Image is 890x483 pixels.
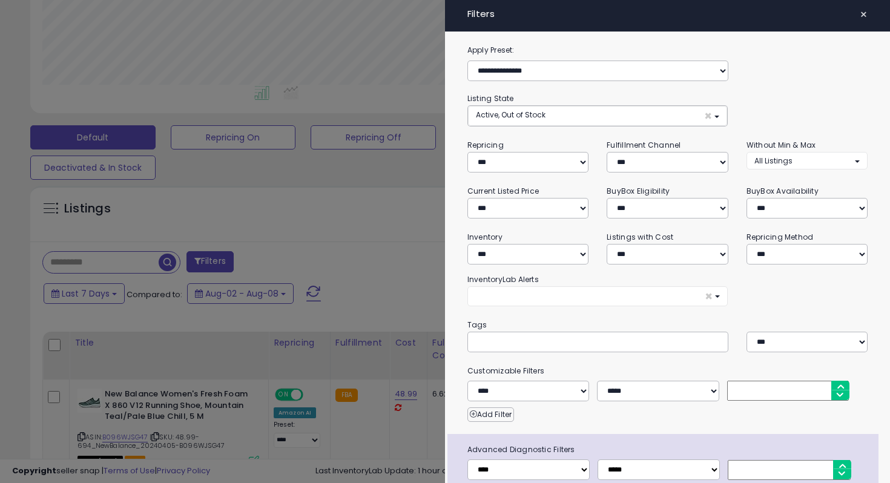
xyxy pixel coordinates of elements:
[458,318,877,332] small: Tags
[467,286,728,306] button: ×
[467,186,539,196] small: Current Listed Price
[467,232,503,242] small: Inventory
[607,186,670,196] small: BuyBox Eligibility
[704,110,712,122] span: ×
[860,6,868,23] span: ×
[476,110,546,120] span: Active, Out of Stock
[607,232,673,242] small: Listings with Cost
[468,106,727,126] button: Active, Out of Stock ×
[467,274,539,284] small: InventoryLab Alerts
[607,140,681,150] small: Fulfillment Channel
[467,140,504,150] small: Repricing
[747,140,816,150] small: Without Min & Max
[747,186,819,196] small: BuyBox Availability
[705,290,713,303] span: ×
[458,364,877,378] small: Customizable Filters
[747,232,814,242] small: Repricing Method
[855,6,872,23] button: ×
[458,44,877,57] label: Apply Preset:
[467,9,868,19] h4: Filters
[458,443,879,456] span: Advanced Diagnostic Filters
[467,407,514,422] button: Add Filter
[747,152,868,169] button: All Listings
[754,156,793,166] span: All Listings
[467,93,514,103] small: Listing State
